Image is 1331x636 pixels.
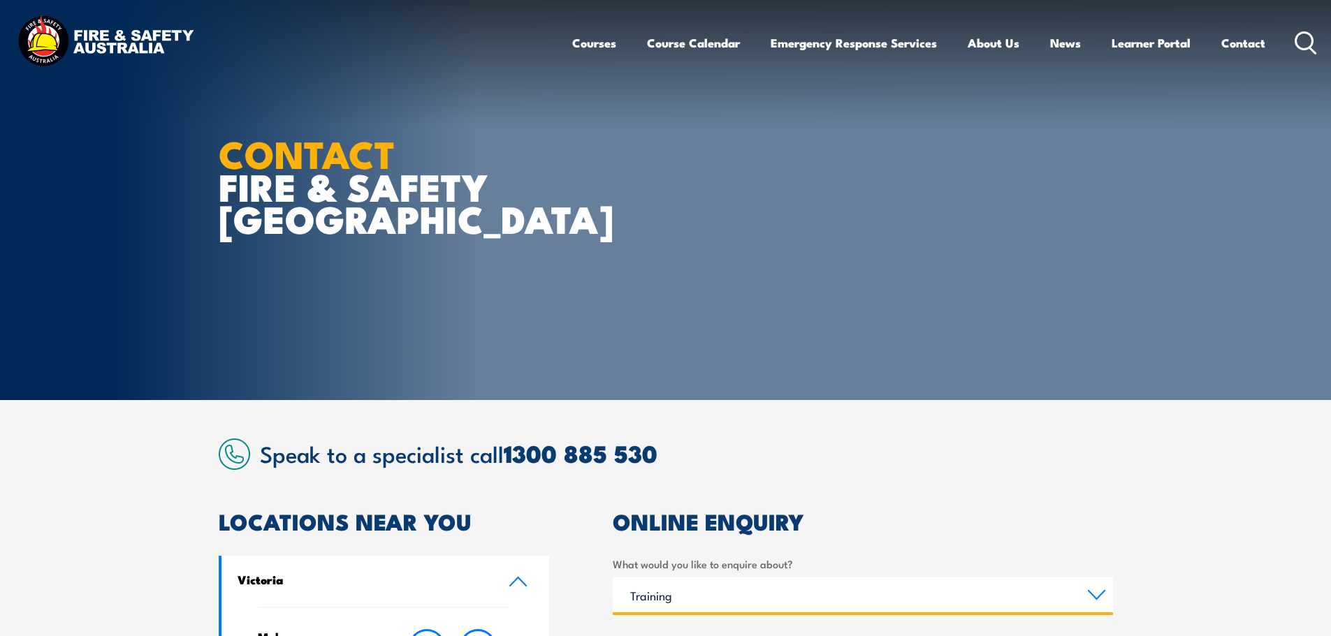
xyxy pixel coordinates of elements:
h1: FIRE & SAFETY [GEOGRAPHIC_DATA] [219,137,564,235]
h2: Speak to a specialist call [260,441,1113,466]
a: Contact [1221,24,1265,61]
a: Courses [572,24,616,61]
a: 1300 885 530 [504,434,657,471]
h4: Victoria [238,572,488,587]
a: Course Calendar [647,24,740,61]
a: Victoria [221,556,550,607]
a: Learner Portal [1112,24,1191,61]
a: Emergency Response Services [771,24,937,61]
a: News [1050,24,1081,61]
h2: ONLINE ENQUIRY [613,511,1113,531]
label: What would you like to enquire about? [613,556,1113,572]
strong: CONTACT [219,124,395,182]
h2: LOCATIONS NEAR YOU [219,511,550,531]
a: About Us [968,24,1019,61]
